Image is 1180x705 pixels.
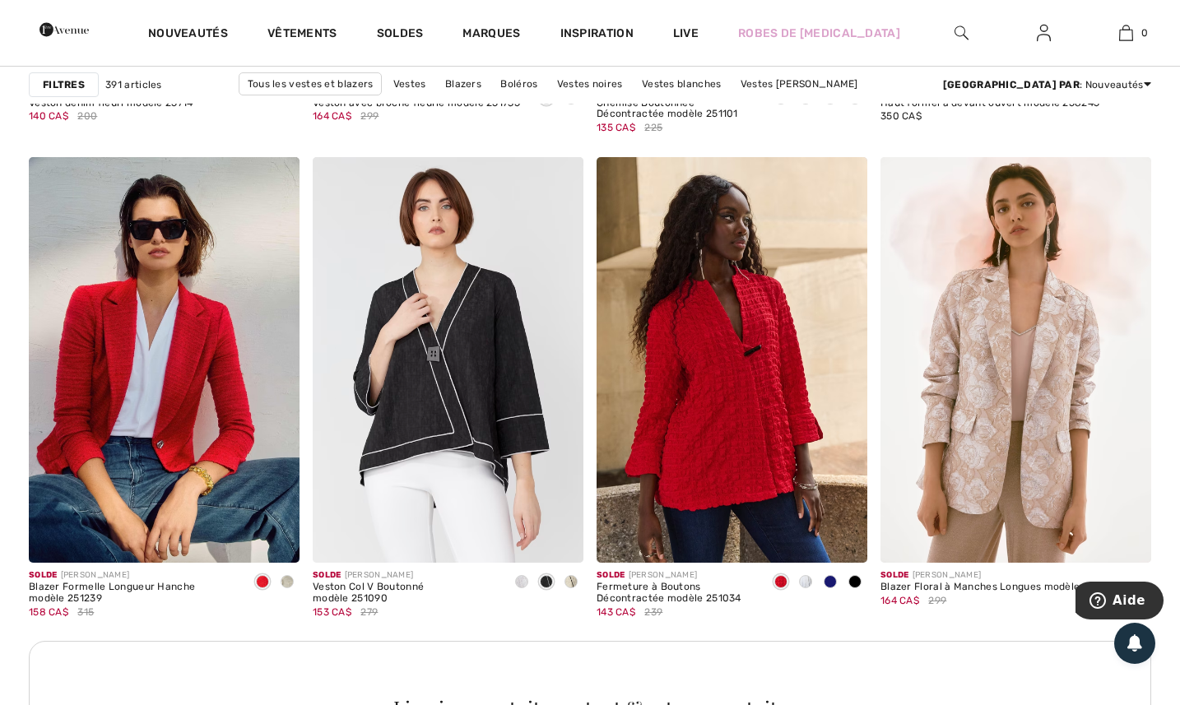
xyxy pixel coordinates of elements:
[29,570,58,580] span: Solde
[644,605,662,619] span: 239
[377,26,424,44] a: Soldes
[148,26,228,44] a: Nouveautés
[313,110,351,122] span: 164 CA$
[29,582,237,605] div: Blazer Formelle Longueur Hanche modèle 251239
[313,570,341,580] span: Solde
[267,26,337,44] a: Vêtements
[880,582,1117,593] div: Blazer Floral à Manches Longues modèle 251729
[1037,23,1051,43] img: Mes infos
[880,570,909,580] span: Solde
[597,98,755,121] div: Chemise Boutonnée Décontractée modèle 251101
[29,606,68,618] span: 158 CA$
[492,73,546,95] a: Boléros
[578,95,662,117] a: Vestes bleues
[549,73,631,95] a: Vestes noires
[39,13,89,46] img: 1ère Avenue
[360,605,378,619] span: 279
[880,595,919,606] span: 164 CA$
[673,25,699,42] a: Live
[644,120,662,135] span: 225
[955,23,969,43] img: recherche
[1085,23,1166,43] a: 0
[509,569,534,596] div: White/Black
[597,606,635,618] span: 143 CA$
[943,77,1151,92] div: : Nouveautés
[1075,582,1164,623] iframe: Ouvre un widget dans lequel vous pouvez trouver plus d’informations
[313,606,351,618] span: 153 CA$
[29,569,237,582] div: [PERSON_NAME]
[843,569,867,596] div: Black
[77,605,94,619] span: 315
[559,569,583,596] div: Moonstone/black
[360,109,379,123] span: 299
[793,569,818,596] div: Vanilla 30
[928,593,946,608] span: 299
[462,26,520,44] a: Marques
[442,95,576,117] a: Vestes [PERSON_NAME]
[738,25,900,42] a: Robes de [MEDICAL_DATA]
[313,157,583,564] img: Veston Col V Boutonné modèle 251090. Blanc/Noir
[43,77,85,92] strong: Filtres
[880,157,1151,564] img: Blazer Floral à Manches Longues modèle 251729. Beige/silver
[437,73,490,95] a: Blazers
[275,569,300,596] div: Off White
[313,582,496,605] div: Veston Col V Boutonné modèle 251090
[560,26,634,44] span: Inspiration
[597,582,755,605] div: Fermeture à Boutons Décontractée modèle 251034
[105,77,162,92] span: 391 articles
[597,122,635,133] span: 135 CA$
[1024,23,1064,44] a: Se connecter
[29,110,68,122] span: 140 CA$
[239,72,383,95] a: Tous les vestes et blazers
[385,73,434,95] a: Vestes
[597,157,867,564] img: Fermeture à Boutons Décontractée modèle 251034. Radiant red
[880,569,1117,582] div: [PERSON_NAME]
[534,569,559,596] div: Black/White
[818,569,843,596] div: Midnight Blue
[1141,26,1148,40] span: 0
[313,569,496,582] div: [PERSON_NAME]
[634,73,730,95] a: Vestes blanches
[77,109,97,123] span: 200
[597,570,625,580] span: Solde
[880,110,922,122] span: 350 CA$
[597,569,755,582] div: [PERSON_NAME]
[732,73,866,95] a: Vestes [PERSON_NAME]
[29,157,300,564] img: Blazer Formelle Longueur Hanche modèle 251239. Radiant red
[769,569,793,596] div: Radiant red
[943,79,1080,90] strong: [GEOGRAPHIC_DATA] par
[250,569,275,596] div: Radiant red
[1119,23,1133,43] img: Mon panier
